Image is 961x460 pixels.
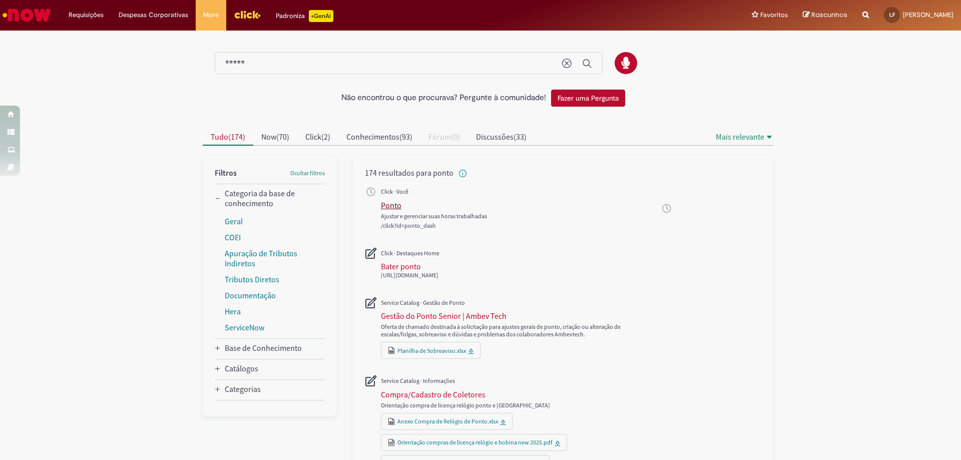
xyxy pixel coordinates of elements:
div: Padroniza [276,10,333,22]
p: +GenAi [309,10,333,22]
span: Favoritos [760,10,788,20]
a: Rascunhos [803,11,847,20]
img: ServiceNow [1,5,53,25]
button: Fazer uma Pergunta [551,90,625,107]
span: Rascunhos [811,10,847,20]
span: LF [889,12,895,18]
img: click_logo_yellow_360x200.png [234,7,261,22]
span: Requisições [69,10,104,20]
span: More [203,10,219,20]
h2: Não encontrou o que procurava? Pergunte à comunidade! [341,94,546,103]
span: [PERSON_NAME] [903,11,953,19]
span: Despesas Corporativas [119,10,188,20]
